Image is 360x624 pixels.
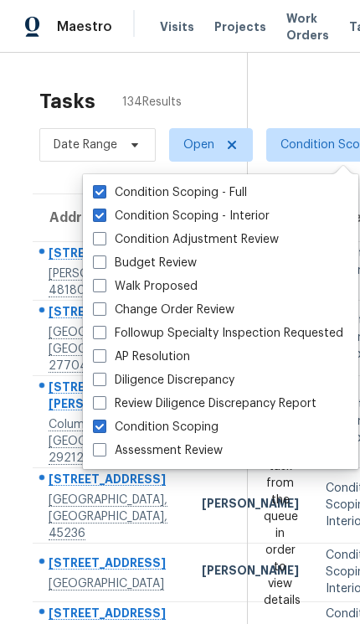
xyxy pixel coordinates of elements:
[202,495,299,516] div: [PERSON_NAME]
[93,184,247,201] label: Condition Scoping - Full
[183,137,214,153] span: Open
[93,325,343,342] label: Followup Specialty Inspection Requested
[160,18,194,35] span: Visits
[93,348,190,365] label: AP Resolution
[93,302,234,318] label: Change Order Review
[93,278,198,295] label: Walk Proposed
[214,18,266,35] span: Projects
[93,231,279,248] label: Condition Adjustment Review
[93,255,197,271] label: Budget Review
[93,419,219,436] label: Condition Scoping
[39,93,95,110] h2: Tasks
[54,137,117,153] span: Date Range
[33,194,188,241] th: Address
[93,372,234,389] label: Diligence Discrepancy
[93,395,316,412] label: Review Diligence Discrepancy Report
[93,208,270,224] label: Condition Scoping - Interior
[286,10,329,44] span: Work Orders
[93,442,223,459] label: Assessment Review
[202,562,299,583] div: [PERSON_NAME]
[264,425,296,609] div: Select a task from the queue in order to view details
[57,18,112,35] span: Maestro
[122,94,182,111] span: 134 Results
